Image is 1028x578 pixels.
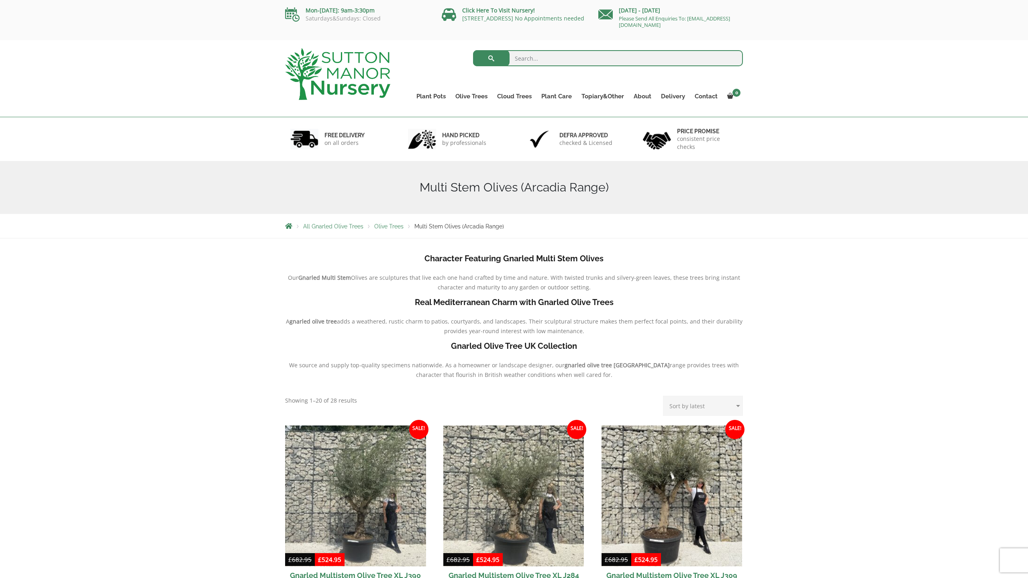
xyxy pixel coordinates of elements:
input: Search... [473,50,743,66]
b: Character Featuring Gnarled Multi Stem Olives [424,254,604,263]
p: consistent price checks [677,135,738,151]
span: Sale! [567,420,586,439]
a: Please Send All Enquiries To: [EMAIL_ADDRESS][DOMAIN_NAME] [619,15,730,28]
span: Our [288,274,298,281]
span: £ [318,556,322,564]
bdi: 524.95 [318,556,341,564]
span: Sale! [409,420,428,439]
img: Gnarled Multistem Olive Tree XL J284 [443,425,584,566]
p: on all orders [324,139,365,147]
span: £ [288,556,292,564]
img: Gnarled Multistem Olive Tree XL J390 [285,425,426,566]
a: About [629,91,656,102]
a: Olive Trees [451,91,492,102]
bdi: 682.95 [288,556,312,564]
b: Real Mediterranean Charm with Gnarled Olive Trees [415,297,614,307]
a: Topiary&Other [577,91,629,102]
span: Multi Stem Olives (Arcadia Range) [414,223,504,230]
p: checked & Licensed [559,139,612,147]
bdi: 682.95 [447,556,470,564]
span: £ [476,556,480,564]
img: 2.jpg [408,129,436,149]
h6: Defra approved [559,132,612,139]
h6: hand picked [442,132,486,139]
b: Gnarled Multi Stem [298,274,351,281]
a: All Gnarled Olive Trees [303,223,363,230]
a: Plant Pots [412,91,451,102]
a: Olive Trees [374,223,404,230]
nav: Breadcrumbs [285,223,743,229]
a: Plant Care [536,91,577,102]
span: adds a weathered, rustic charm to patios, courtyards, and landscapes. Their sculptural structure ... [337,317,742,335]
p: Saturdays&Sundays: Closed [285,15,430,22]
a: Click Here To Visit Nursery! [462,6,535,14]
h6: Price promise [677,128,738,135]
span: We source and supply top-quality specimens nationwide. As a homeowner or landscape designer, our [289,361,565,369]
p: [DATE] - [DATE] [598,6,743,15]
bdi: 524.95 [476,556,500,564]
span: Sale! [725,420,744,439]
span: £ [634,556,638,564]
a: Cloud Trees [492,91,536,102]
b: gnarled olive tree [290,317,337,325]
a: 0 [722,91,743,102]
img: 4.jpg [643,127,671,151]
img: 1.jpg [290,129,318,149]
span: 0 [732,89,740,97]
img: Gnarled Multistem Olive Tree XL J309 [602,425,742,566]
bdi: 682.95 [605,556,628,564]
p: by professionals [442,139,486,147]
img: 3.jpg [525,129,553,149]
span: £ [605,556,608,564]
a: Delivery [656,91,690,102]
h1: Multi Stem Olives (Arcadia Range) [285,180,743,195]
p: Mon-[DATE]: 9am-3:30pm [285,6,430,15]
a: [STREET_ADDRESS] No Appointments needed [462,14,584,22]
a: Contact [690,91,722,102]
b: gnarled olive tree [GEOGRAPHIC_DATA] [565,361,670,369]
select: Shop order [663,396,743,416]
h6: FREE DELIVERY [324,132,365,139]
p: Showing 1–20 of 28 results [285,396,357,405]
span: A [286,317,290,325]
span: Olives are sculptures that live each one hand crafted by time and nature. With twisted trunks and... [351,274,740,291]
bdi: 524.95 [634,556,658,564]
img: logo [285,48,390,100]
span: £ [447,556,450,564]
b: Gnarled Olive Tree UK Collection [451,341,577,351]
